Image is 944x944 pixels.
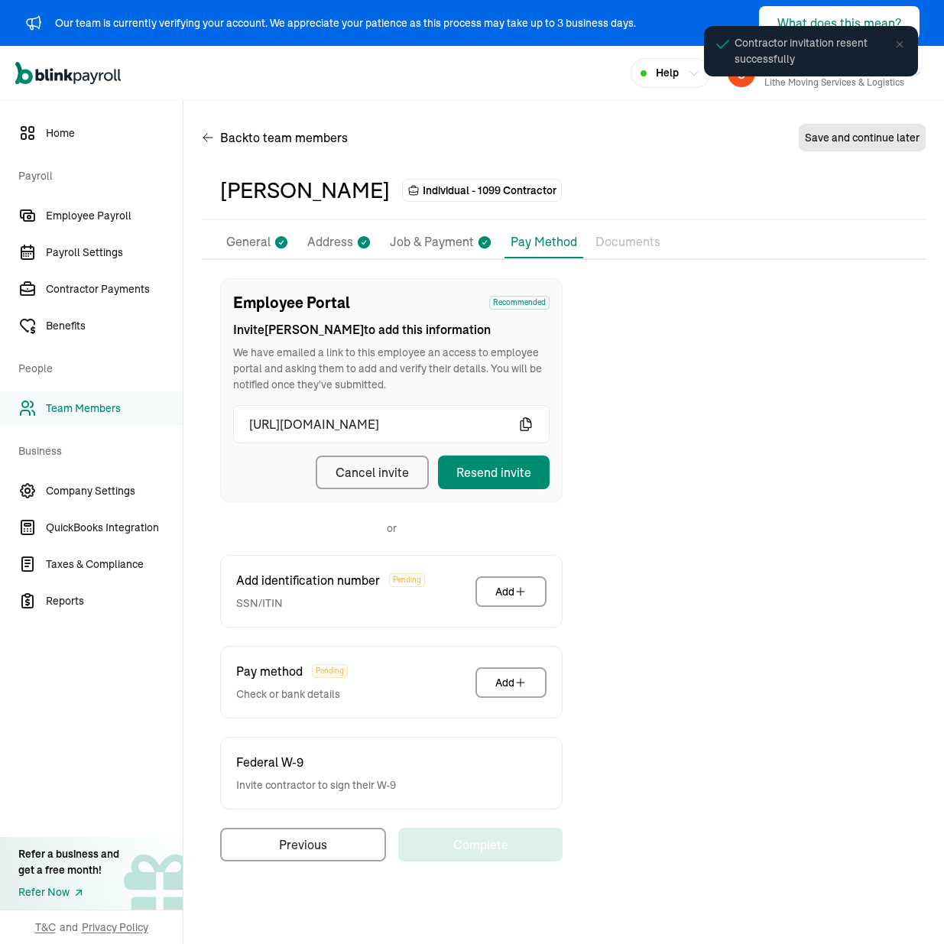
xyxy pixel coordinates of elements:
[46,318,183,334] span: Benefits
[236,753,303,771] span: Federal W-9
[387,521,397,537] p: or
[475,667,547,698] button: Add
[46,208,183,224] span: Employee Payroll
[735,35,903,67] span: Contractor invitation resent successfully
[595,232,660,252] p: Documents
[475,576,547,607] button: Add
[226,232,271,252] p: General
[495,675,527,690] div: Add
[799,124,926,151] button: Save and continue later
[46,245,183,261] span: Payroll Settings
[656,65,679,81] span: Help
[236,686,348,702] span: Check or bank details
[279,835,327,854] div: Previous
[46,556,183,573] span: Taxes & Compliance
[202,119,348,156] button: Backto team members
[46,125,183,141] span: Home
[312,664,348,678] span: Pending
[35,920,56,935] span: T&C
[220,174,390,206] div: [PERSON_NAME]
[46,593,183,609] span: Reports
[233,320,550,339] span: Invite [PERSON_NAME] to add this information
[316,456,429,489] button: Cancel invite
[438,456,550,489] button: Resend invite
[46,483,183,499] span: Company Settings
[489,296,550,310] span: Recommended
[398,828,563,861] button: Complete
[220,828,386,861] button: Previous
[248,128,348,147] span: to team members
[233,291,350,314] span: Employee Portal
[15,51,121,96] nav: Global
[82,920,148,935] span: Privacy Policy
[336,463,409,482] div: Cancel invite
[236,777,396,793] span: Invite contractor to sign their W-9
[18,345,174,388] span: People
[495,584,527,599] div: Add
[18,884,119,900] a: Refer Now
[46,401,183,417] span: Team Members
[236,571,380,589] span: Add identification number
[220,128,348,147] span: Back
[453,835,508,854] div: Complete
[631,58,710,88] button: Help
[46,520,183,536] span: QuickBooks Integration
[18,153,174,196] span: Payroll
[456,463,531,482] div: Resend invite
[390,232,474,252] p: Job & Payment
[511,232,577,251] p: Pay Method
[18,846,119,878] div: Refer a business and get a free month!
[249,415,518,433] span: [URL][DOMAIN_NAME]
[389,573,425,587] span: Pending
[759,6,920,40] button: What does this mean?
[18,428,174,471] span: Business
[55,15,636,31] div: Our team is currently verifying your account. We appreciate your patience as this process may tak...
[233,345,550,393] span: We have emailed a link to this employee an access to employee portal and asking them to add and v...
[423,183,556,198] span: Individual - 1099 Contractor
[236,662,303,680] span: Pay method
[868,871,944,944] iframe: Chat Widget
[307,232,353,252] p: Address
[46,281,183,297] span: Contractor Payments
[236,595,425,611] span: SSN/ITIN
